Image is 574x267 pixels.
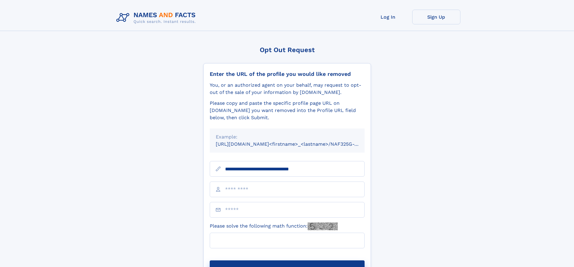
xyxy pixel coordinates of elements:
div: Example: [216,133,359,141]
a: Log In [364,10,412,24]
div: Enter the URL of the profile you would like removed [210,71,365,77]
div: Opt Out Request [203,46,371,54]
small: [URL][DOMAIN_NAME]<firstname>_<lastname>/NAF325G-xxxxxxxx [216,141,376,147]
div: You, or an authorized agent on your behalf, may request to opt-out of the sale of your informatio... [210,82,365,96]
label: Please solve the following math function: [210,222,338,230]
div: Please copy and paste the specific profile page URL on [DOMAIN_NAME] you want removed into the Pr... [210,100,365,121]
a: Sign Up [412,10,460,24]
img: Logo Names and Facts [114,10,201,26]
